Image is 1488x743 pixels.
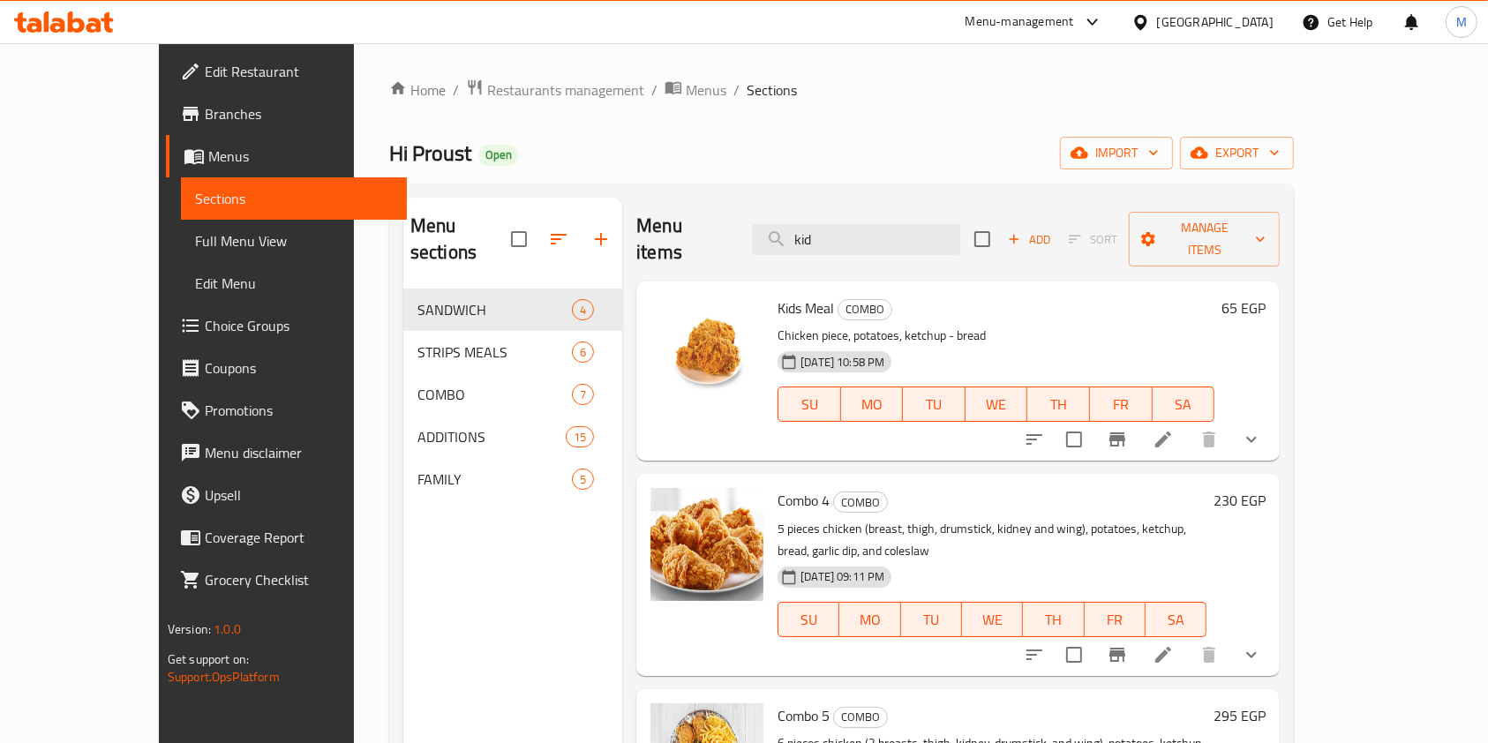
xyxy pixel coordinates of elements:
[389,133,471,173] span: Hi Proust
[1056,636,1093,673] span: Select to update
[962,602,1023,637] button: WE
[1074,142,1159,164] span: import
[1013,418,1056,461] button: sort-choices
[841,387,904,422] button: MO
[403,458,622,500] div: FAMILY5
[572,384,594,405] div: items
[205,527,394,548] span: Coverage Report
[833,707,888,728] div: COMBO
[1157,12,1274,32] div: [GEOGRAPHIC_DATA]
[1153,644,1174,665] a: Edit menu item
[1456,12,1467,32] span: M
[487,79,644,101] span: Restaurants management
[1013,634,1056,676] button: sort-choices
[1241,644,1262,665] svg: Show Choices
[1005,229,1053,250] span: Add
[793,354,891,371] span: [DATE] 10:58 PM
[410,213,511,266] h2: Menu sections
[205,315,394,336] span: Choice Groups
[838,299,892,320] div: COMBO
[1160,392,1208,417] span: SA
[973,392,1021,417] span: WE
[389,79,1294,101] nav: breadcrumb
[573,387,593,403] span: 7
[403,281,622,507] nav: Menu sections
[1060,137,1173,169] button: import
[1034,392,1083,417] span: TH
[195,188,394,209] span: Sections
[403,289,622,331] div: SANDWICH4
[166,432,408,474] a: Menu disclaimer
[478,145,519,166] div: Open
[195,230,394,251] span: Full Menu View
[500,221,537,258] span: Select all sections
[166,135,408,177] a: Menus
[580,218,622,260] button: Add section
[1023,602,1084,637] button: TH
[1097,392,1146,417] span: FR
[1001,226,1057,253] button: Add
[834,492,887,513] span: COMBO
[181,220,408,262] a: Full Menu View
[651,79,658,101] li: /
[969,607,1016,633] span: WE
[1001,226,1057,253] span: Add item
[166,304,408,347] a: Choice Groups
[910,392,958,417] span: TU
[417,341,572,363] div: STRIPS MEALS
[403,416,622,458] div: ADDITIONS15
[1153,429,1174,450] a: Edit menu item
[403,373,622,416] div: COMBO7
[166,559,408,601] a: Grocery Checklist
[778,702,830,729] span: Combo 5
[567,429,593,446] span: 15
[205,103,394,124] span: Branches
[1241,429,1262,450] svg: Show Choices
[1230,418,1273,461] button: show more
[1180,137,1294,169] button: export
[908,607,955,633] span: TU
[1092,607,1139,633] span: FR
[903,387,966,422] button: TU
[665,79,726,101] a: Menus
[1230,634,1273,676] button: show more
[166,474,408,516] a: Upsell
[195,273,394,294] span: Edit Menu
[1143,217,1266,261] span: Manage items
[901,602,962,637] button: TU
[205,357,394,379] span: Coupons
[1129,212,1280,266] button: Manage items
[417,469,572,490] span: FAMILY
[166,516,408,559] a: Coverage Report
[785,392,833,417] span: SU
[572,469,594,490] div: items
[417,426,566,447] span: ADDITIONS
[778,387,840,422] button: SU
[1194,142,1280,164] span: export
[1096,418,1139,461] button: Branch-specific-item
[848,392,897,417] span: MO
[205,442,394,463] span: Menu disclaimer
[166,389,408,432] a: Promotions
[1188,418,1230,461] button: delete
[778,325,1214,347] p: Chicken piece, potatoes, ketchup - bread
[846,607,893,633] span: MO
[478,147,519,162] span: Open
[778,602,839,637] button: SU
[1096,634,1139,676] button: Branch-specific-item
[168,618,211,641] span: Version:
[1153,607,1199,633] span: SA
[733,79,740,101] li: /
[650,488,763,601] img: Combo 4
[1057,226,1129,253] span: Select section first
[166,347,408,389] a: Coupons
[1146,602,1206,637] button: SA
[785,607,832,633] span: SU
[1153,387,1215,422] button: SA
[778,487,830,514] span: Combo 4
[572,299,594,320] div: items
[1085,602,1146,637] button: FR
[537,218,580,260] span: Sort sections
[168,648,249,671] span: Get support on:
